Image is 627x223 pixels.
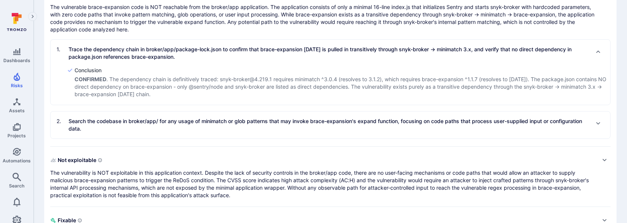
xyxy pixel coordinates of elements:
[50,154,611,199] div: Expand
[51,111,610,138] div: Expand
[51,40,610,67] div: Collapse
[78,218,82,223] svg: Indicates if a vulnerability can be remediated or patched easily
[28,12,37,21] button: Expand navigation menu
[69,117,589,132] p: Search the codebase in broker/app/ for any usage of minimatch or glob patterns that may invoke br...
[7,133,26,138] span: Projects
[75,76,106,82] strong: CONFIRMED
[75,67,610,74] span: Conclusion
[75,76,610,98] p: . The dependency chain is definitively traced: snyk-broker@4.219.1 requires minimatch ^3.0.4 (res...
[57,46,67,53] span: 1 .
[50,169,596,199] p: The vulnerability is NOT exploitable in this application context. Despite the lack of security co...
[50,3,596,33] p: The vulnerable brace-expansion code is NOT reachable from the broker/app application. The applica...
[57,117,67,125] span: 2 .
[98,158,102,162] svg: Indicates if a vulnerability can be exploited by an attacker to gain unauthorized access, execute...
[69,46,589,61] p: Trace the dependency chain in broker/app/package-lock.json to confirm that brace-expansion [DATE]...
[3,58,30,63] span: Dashboards
[9,108,25,113] span: Assets
[50,154,596,166] span: Not exploitable
[3,158,31,164] span: Automations
[11,83,23,88] span: Risks
[9,183,24,189] span: Search
[30,13,35,20] i: Expand navigation menu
